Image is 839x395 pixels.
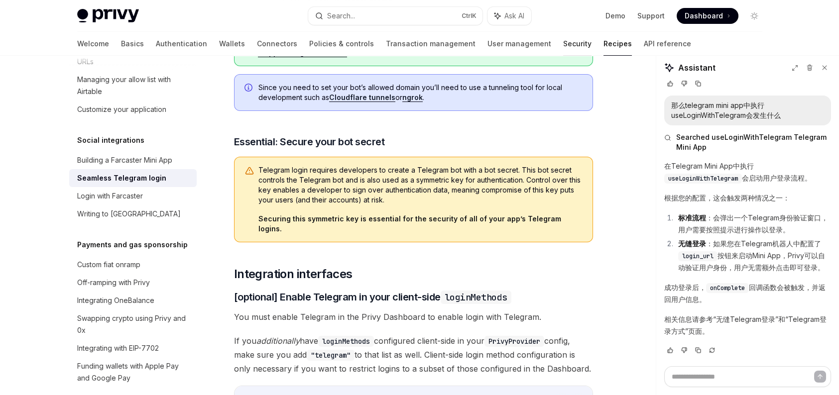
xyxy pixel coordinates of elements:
[664,313,831,337] p: 相关信息请参考“无缝Telegram登录”和“Telegram登录方式”页面。
[77,342,159,354] div: Integrating with EIP-7702
[664,192,831,204] p: 根据您的配置，这会触发两种情况之一：
[504,11,524,21] span: Ask AI
[676,132,831,152] span: Searched useLoginWithTelegram Telegram Mini App
[664,282,831,305] p: 成功登录后， 回调函数会被触发，并返回用户信息。
[77,312,191,336] div: Swapping crypto using Privy and 0x
[386,32,476,56] a: Transaction management
[77,208,181,220] div: Writing to [GEOGRAPHIC_DATA]
[605,11,625,21] a: Demo
[664,160,831,184] p: 在Telegram Mini App中执行 会启动用户登录流程。
[156,32,207,56] a: Authentication
[234,334,593,376] span: If you have configured client-side in your config, make sure you add to that list as well. Client...
[219,32,245,56] a: Wallets
[308,7,482,25] button: Search...CtrlK
[77,360,191,384] div: Funding wallets with Apple Pay and Google Pay
[77,190,143,202] div: Login with Farcaster
[678,213,706,222] strong: 标准流程
[258,83,583,102] span: Since you need to set your bot’s allowed domain you’ll need to use a tunneling tool for local dev...
[258,165,583,205] span: Telegram login requires developers to create a Telegram bot with a bot secret. This bot secret co...
[69,274,197,292] a: Off-ramping with Privy
[307,350,355,361] code: "telegram"
[234,135,385,149] span: Essential: Secure your bot secret
[69,205,197,223] a: Writing to [GEOGRAPHIC_DATA]
[682,252,714,260] span: login_url
[685,11,723,21] span: Dashboard
[234,310,593,324] span: You must enable Telegram in the Privy Dashboard to enable login with Telegram.
[77,9,139,23] img: light logo
[77,32,109,56] a: Welcome
[318,336,374,347] code: loginMethods
[637,11,665,21] a: Support
[244,84,254,94] svg: Info
[678,239,706,248] strong: 无缝登录
[746,8,762,24] button: Toggle dark mode
[69,187,197,205] a: Login with Farcaster
[69,169,197,187] a: Seamless Telegram login
[710,284,745,292] span: onComplete
[487,7,531,25] button: Ask AI
[677,8,738,24] a: Dashboard
[309,32,374,56] a: Policies & controls
[69,100,197,118] a: Customize your application
[487,32,551,56] a: User management
[603,32,632,56] a: Recipes
[234,266,353,282] span: Integration interfaces
[678,62,716,74] span: Assistant
[244,166,254,176] svg: Warning
[77,74,191,98] div: Managing your allow list with Airtable
[258,214,561,233] strong: Securing this symmetric key is essential for the security of all of your app’s Telegram logins.
[69,151,197,169] a: Building a Farcaster Mini App
[256,336,300,346] em: additionally
[329,93,395,102] a: Cloudflare tunnels
[69,71,197,100] a: Managing your allow list with Airtable
[77,259,140,271] div: Custom fiat onramp
[69,339,197,357] a: Integrating with EIP-7702
[77,134,144,146] h5: Social integrations
[668,175,738,183] span: useLoginWithTelegram
[77,277,150,289] div: Off-ramping with Privy
[675,238,831,274] li: ：如果您在Telegram机器人中配置了 按钮来启动Mini App，Privy可以自动验证用户身份，用户无需额外点击即可登录。
[402,93,423,102] a: ngrok
[77,154,172,166] div: Building a Farcaster Mini App
[484,336,544,347] code: PrivyProvider
[462,12,477,20] span: Ctrl K
[69,357,197,387] a: Funding wallets with Apple Pay and Google Pay
[77,239,188,251] h5: Payments and gas sponsorship
[644,32,691,56] a: API reference
[121,32,144,56] a: Basics
[671,100,824,120] div: 那么telegram mini app中执行useLoginWithTelegram会发生什么
[77,172,166,184] div: Seamless Telegram login
[69,292,197,309] a: Integrating OneBalance
[69,256,197,274] a: Custom fiat onramp
[77,295,154,306] div: Integrating OneBalance
[441,291,511,304] code: loginMethods
[563,32,592,56] a: Security
[234,290,511,304] span: [optional] Enable Telegram in your client-side
[664,132,831,152] button: Searched useLoginWithTelegram Telegram Mini App
[675,212,831,236] li: ：会弹出一个Telegram身份验证窗口，用户需要按照提示进行操作以登录。
[257,32,297,56] a: Connectors
[327,10,355,22] div: Search...
[69,309,197,339] a: Swapping crypto using Privy and 0x
[814,371,826,383] button: Send message
[77,103,166,115] div: Customize your application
